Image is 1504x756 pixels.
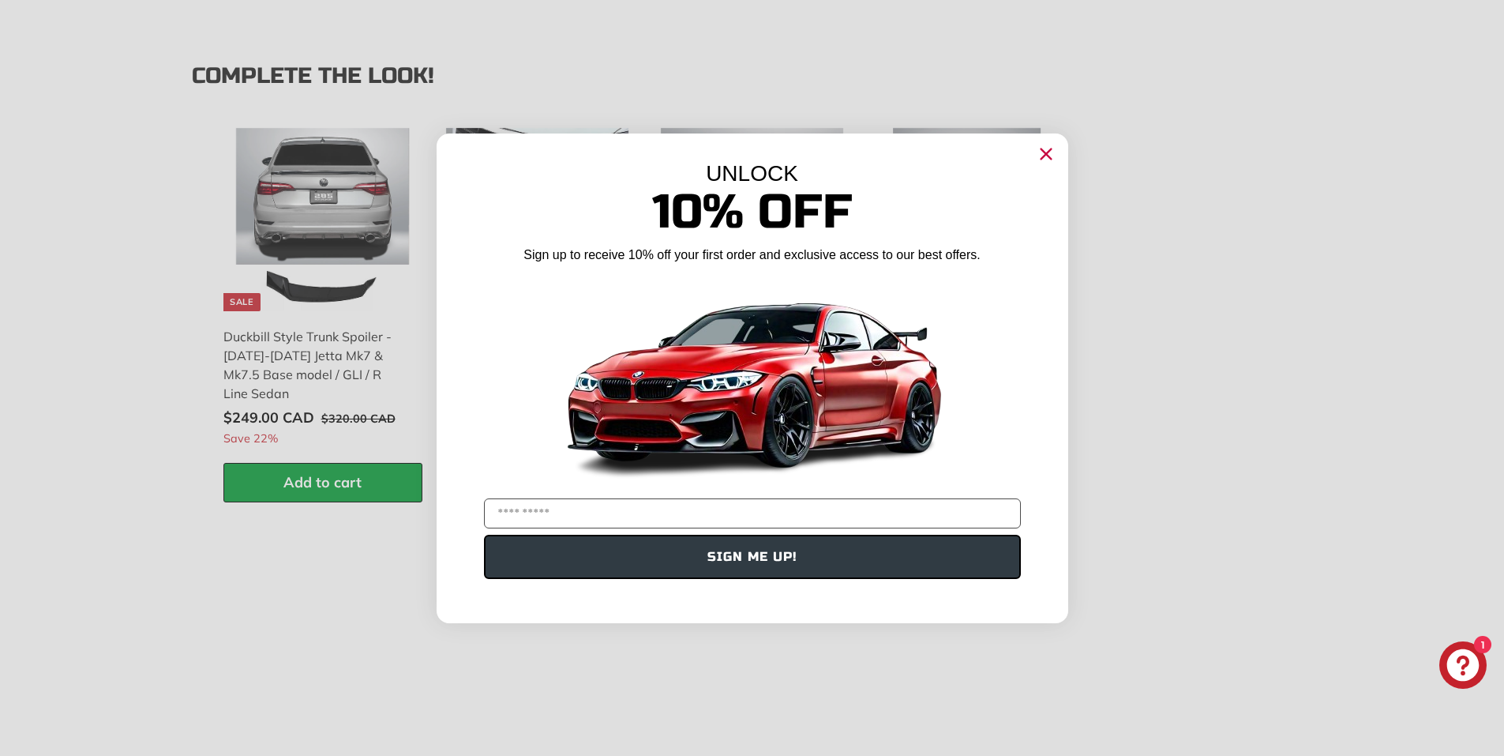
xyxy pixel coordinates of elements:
[523,248,980,261] span: Sign up to receive 10% off your first order and exclusive access to our best offers.
[706,161,798,186] span: UNLOCK
[1435,641,1491,693] inbox-online-store-chat: Shopify online store chat
[484,498,1021,528] input: YOUR EMAIL
[1033,141,1059,167] button: Close dialog
[652,183,853,241] span: 10% Off
[555,270,950,492] img: Banner showing BMW 4 Series Body kit
[484,535,1021,579] button: SIGN ME UP!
